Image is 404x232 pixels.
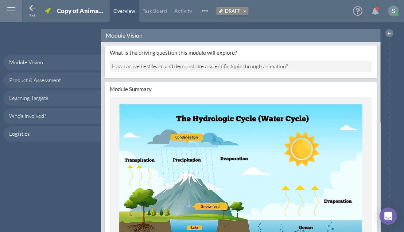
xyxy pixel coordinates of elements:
[9,94,48,101] span: Learning Targets
[9,59,43,66] span: Module Vision
[57,7,104,17] div: Copy of Animate the Water Cycle - At Start
[28,4,37,16] button: Back
[57,7,104,15] div: Copy of Animate the Water Cycle - At Start
[216,7,248,15] button: Draft
[4,126,101,142] a: Logistics
[9,112,46,119] span: Who's Involved?
[4,55,101,70] a: Module Vision
[9,130,30,137] span: Logistics
[388,5,399,16] img: ACg8ocKKX03B5h8i416YOfGGRvQH7qkhkMU_izt_hUWC0FdG_LDggA=s96-c
[4,73,101,88] a: Product & Assessment
[110,61,372,72] div: How can we best learn and demonstrate a scientific topic through animation?
[4,108,101,124] a: Who's Involved?
[4,90,101,106] a: Learning Targets
[110,49,372,56] h5: What is the driving question this module will explore?
[174,8,192,14] span: Activity
[143,8,167,14] span: Task Board
[379,207,397,225] div: Open Intercom Messenger
[9,77,61,84] span: Product & Assessment
[106,32,143,39] span: Module Vision
[113,8,135,14] span: Overview
[225,8,240,14] span: Draft
[110,86,372,93] h5: Module Summary
[30,13,36,17] span: Back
